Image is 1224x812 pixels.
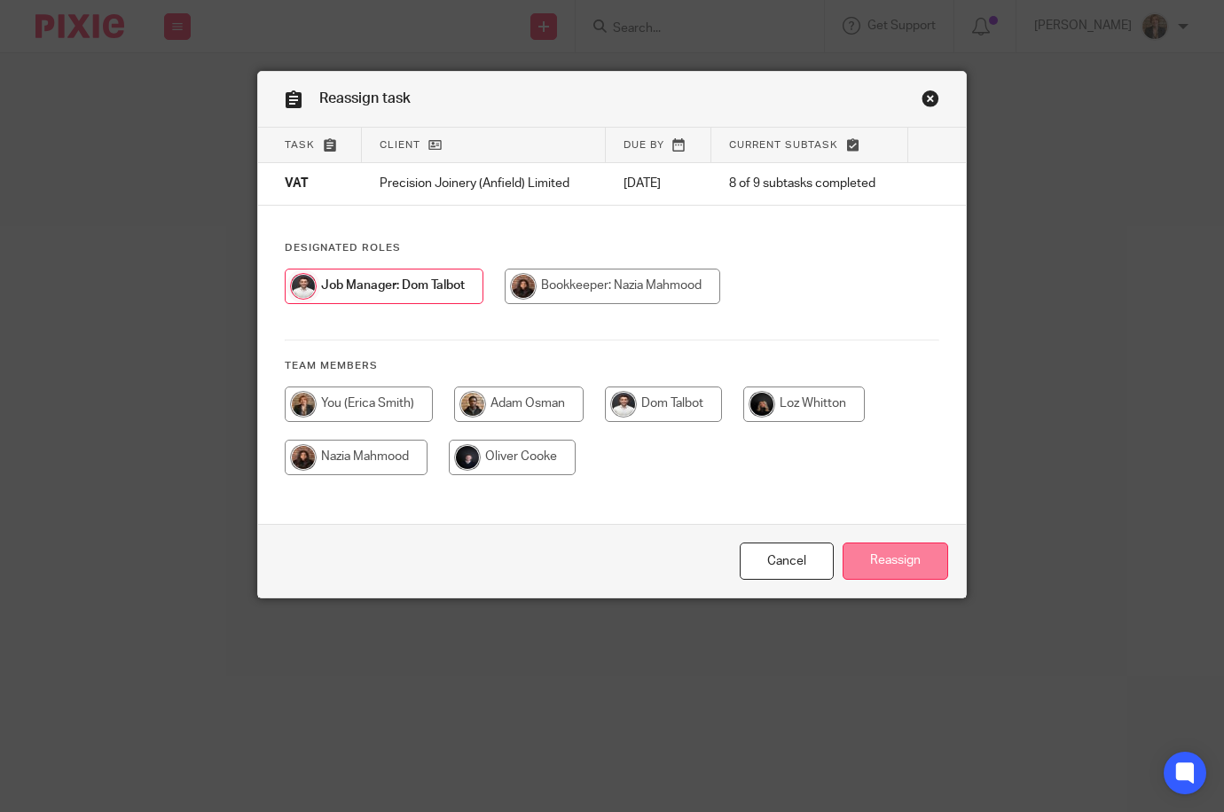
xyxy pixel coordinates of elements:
[319,91,411,105] span: Reassign task
[711,163,908,206] td: 8 of 9 subtasks completed
[285,241,939,255] h4: Designated Roles
[843,543,948,581] input: Reassign
[624,175,694,192] p: [DATE]
[922,90,939,113] a: Close this dialog window
[285,178,309,191] span: VAT
[740,543,834,581] a: Close this dialog window
[380,175,588,192] p: Precision Joinery (Anfield) Limited
[624,140,664,150] span: Due by
[285,140,315,150] span: Task
[285,359,939,373] h4: Team members
[380,140,420,150] span: Client
[729,140,838,150] span: Current subtask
